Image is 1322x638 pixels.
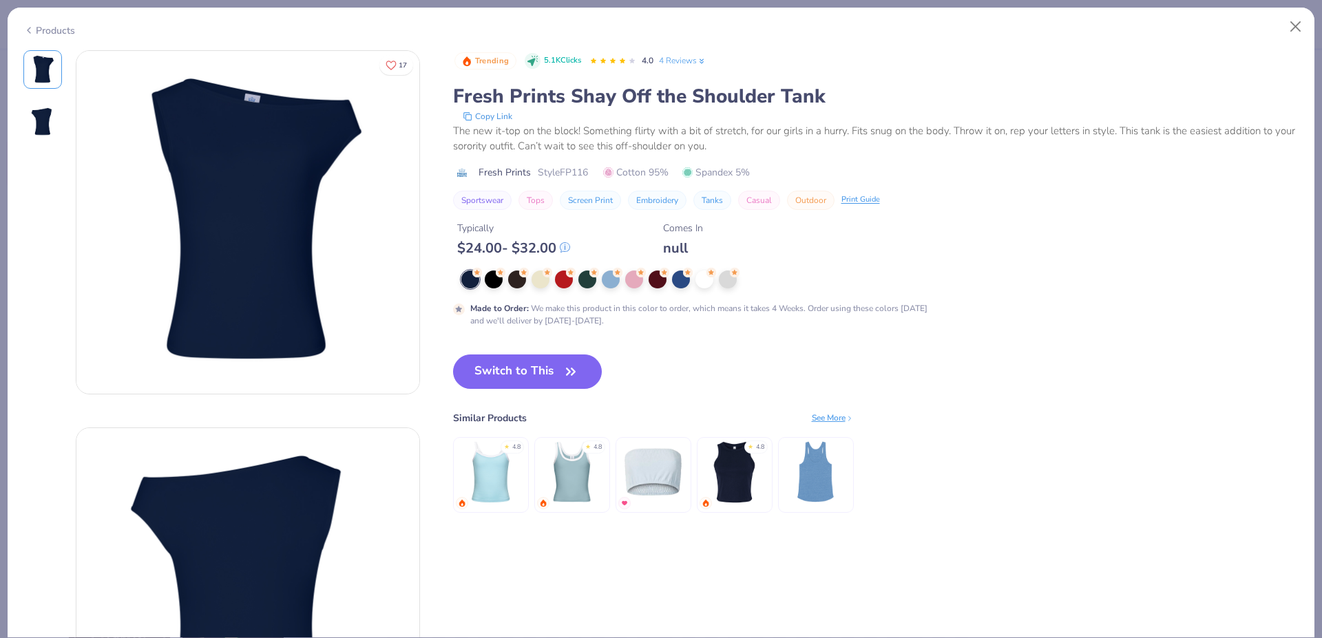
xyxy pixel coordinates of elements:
[663,240,703,257] div: null
[748,443,753,448] div: ★
[459,109,516,123] button: copy to clipboard
[738,191,780,210] button: Casual
[1283,14,1309,40] button: Close
[702,499,710,507] img: trending.gif
[399,62,407,69] span: 17
[457,240,570,257] div: $ 24.00 - $ 32.00
[702,439,767,504] img: Bella + Canvas Ladies' Micro Ribbed Racerback Tank
[594,443,602,452] div: 4.8
[539,499,547,507] img: trending.gif
[620,499,629,507] img: MostFav.gif
[659,54,706,67] a: 4 Reviews
[589,50,636,72] div: 4.0 Stars
[23,23,75,38] div: Products
[642,55,653,66] span: 4.0
[26,105,59,138] img: Back
[458,439,523,504] img: Fresh Prints Cali Camisole Top
[470,302,938,327] div: We make this product in this color to order, which means it takes 4 Weeks. Order using these colo...
[812,412,854,424] div: See More
[620,439,686,504] img: Fresh Prints Terry Bandeau
[453,411,527,425] div: Similar Products
[841,194,880,206] div: Print Guide
[585,443,591,448] div: ★
[538,165,588,180] span: Style FP116
[504,443,510,448] div: ★
[453,167,472,178] img: brand logo
[787,191,835,210] button: Outdoor
[603,165,669,180] span: Cotton 95%
[453,354,602,389] button: Switch to This
[479,165,531,180] span: Fresh Prints
[76,51,419,394] img: Front
[470,303,529,314] strong: Made to Order :
[475,57,509,65] span: Trending
[693,191,731,210] button: Tanks
[560,191,621,210] button: Screen Print
[454,52,516,70] button: Badge Button
[628,191,686,210] button: Embroidery
[26,53,59,86] img: Front
[756,443,764,452] div: 4.8
[783,439,848,504] img: Los Angeles Apparel Tri Blend Racerback Tank 3.7oz
[453,123,1299,154] div: The new it-top on the block! Something flirty with a bit of stretch, for our girls in a hurry. Fi...
[461,56,472,67] img: Trending sort
[544,55,581,67] span: 5.1K Clicks
[453,83,1299,109] div: Fresh Prints Shay Off the Shoulder Tank
[539,439,605,504] img: Fresh Prints Sunset Blvd Ribbed Scoop Tank Top
[663,221,703,235] div: Comes In
[457,221,570,235] div: Typically
[453,191,512,210] button: Sportswear
[379,55,413,75] button: Like
[512,443,521,452] div: 4.8
[518,191,553,210] button: Tops
[458,499,466,507] img: trending.gif
[682,165,750,180] span: Spandex 5%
